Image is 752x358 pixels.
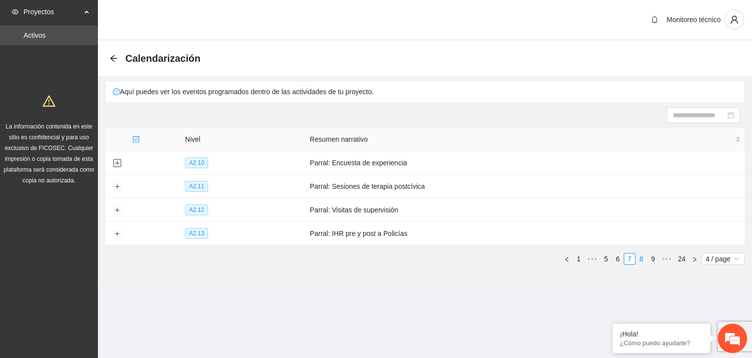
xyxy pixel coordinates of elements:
[181,128,306,151] th: Nivel
[51,50,164,63] div: Chatee con nosotros ahora
[624,254,635,264] a: 7
[561,253,573,265] button: left
[110,54,117,63] div: Back
[185,181,208,192] span: A2.11
[23,2,81,22] span: Proyectos
[113,159,121,167] button: Expand row
[612,254,623,264] a: 6
[12,8,19,15] span: eye
[600,253,612,265] li: 5
[306,198,745,222] td: Parral: Visitas de supervisión
[5,247,187,281] textarea: Escriba su mensaje y pulse “Intro”
[666,16,721,24] span: Monitoreo técnico
[648,254,658,264] a: 9
[106,81,744,102] div: Aquí puedes ver los eventos programados dentro de las actividades de tu proyecto.
[689,253,701,265] li: Next Page
[705,254,741,264] span: 4 / page
[659,253,675,265] span: •••
[185,157,208,168] span: A2.10
[601,254,611,264] a: 5
[23,31,46,39] a: Activos
[675,253,689,265] li: 24
[185,228,208,239] span: A2.13
[725,10,744,29] button: user
[692,256,698,262] span: right
[585,253,600,265] li: Previous 5 Pages
[624,253,635,265] li: 7
[133,136,140,143] span: check-square
[161,5,184,28] div: Minimizar ventana de chat en vivo
[620,339,703,347] p: ¿Cómo puedo ayudarte?
[573,253,585,265] li: 1
[689,253,701,265] button: right
[306,222,745,245] td: Parral: IHR pre y post a Policías
[573,254,584,264] a: 1
[110,54,117,62] span: arrow-left
[561,253,573,265] li: Previous Page
[675,254,689,264] a: 24
[185,205,208,215] span: A2.12
[113,206,121,214] button: Expand row
[585,253,600,265] span: •••
[113,183,121,191] button: Expand row
[647,12,662,27] button: bell
[725,15,744,24] span: user
[113,88,120,95] span: exclamation-circle
[306,151,745,175] td: Parral: Encuesta de experiencia
[310,134,733,145] span: Resumen narrativo
[659,253,675,265] li: Next 5 Pages
[125,51,200,66] span: Calendarización
[113,230,121,238] button: Expand row
[4,123,94,184] span: La información contenida en este sitio es confidencial y para uso exclusivo de FICOSEC. Cualquier...
[306,128,745,151] th: Resumen narrativo
[636,254,647,264] a: 8
[57,121,135,220] span: Estamos en línea.
[306,175,745,198] td: Parral: Sesiones de terapia postcívica
[43,95,55,107] span: warning
[647,253,659,265] li: 9
[612,253,624,265] li: 6
[564,256,570,262] span: left
[647,16,662,24] span: bell
[702,253,745,265] div: Page Size
[620,330,703,338] div: ¡Hola!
